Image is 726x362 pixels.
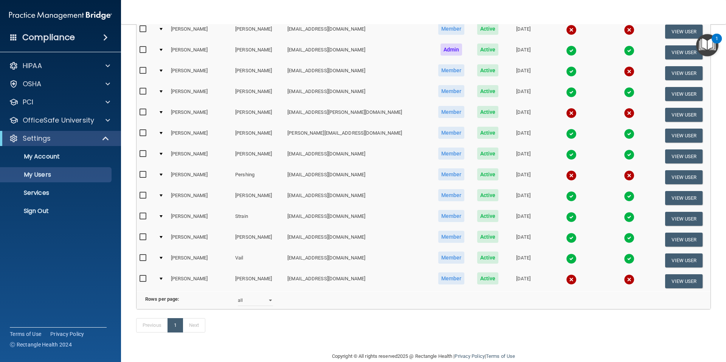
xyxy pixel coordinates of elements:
a: Terms of Use [10,330,41,338]
span: Active [477,148,499,160]
td: [EMAIL_ADDRESS][PERSON_NAME][DOMAIN_NAME] [284,104,431,125]
td: [DATE] [504,167,542,188]
button: View User [665,233,703,247]
td: [DATE] [504,84,542,104]
img: cross.ca9f0e7f.svg [566,170,577,181]
a: Privacy Policy [50,330,84,338]
img: cross.ca9f0e7f.svg [566,25,577,35]
td: [DATE] [504,63,542,84]
td: [PERSON_NAME] [168,104,232,125]
span: Member [438,23,465,35]
img: cross.ca9f0e7f.svg [566,108,577,118]
button: View User [665,25,703,39]
span: Active [477,189,499,201]
p: My Users [5,171,108,179]
a: 1 [168,318,183,332]
p: HIPAA [23,61,42,70]
a: OfficeSafe University [9,116,110,125]
td: [PERSON_NAME] [232,84,284,104]
td: [PERSON_NAME] [232,146,284,167]
td: [PERSON_NAME] [168,42,232,63]
img: cross.ca9f0e7f.svg [566,274,577,285]
img: tick.e7d51cea.svg [624,212,634,222]
span: Member [438,252,465,264]
button: View User [665,191,703,205]
span: Member [438,106,465,118]
td: [PERSON_NAME] [232,63,284,84]
td: [PERSON_NAME] [232,188,284,208]
td: Vail [232,250,284,271]
a: PCI [9,98,110,107]
td: Strain [232,208,284,229]
a: Settings [9,134,110,143]
button: View User [665,170,703,184]
img: tick.e7d51cea.svg [624,45,634,56]
a: Previous [136,318,168,332]
td: Pershing [232,167,284,188]
span: Active [477,23,499,35]
img: cross.ca9f0e7f.svg [624,170,634,181]
button: Open Resource Center, 1 new notification [696,34,718,56]
td: [PERSON_NAME] [168,208,232,229]
td: [DATE] [504,125,542,146]
img: tick.e7d51cea.svg [566,45,577,56]
button: View User [665,45,703,59]
p: OSHA [23,79,42,89]
span: Active [477,231,499,243]
td: [DATE] [504,250,542,271]
td: [DATE] [504,229,542,250]
img: tick.e7d51cea.svg [624,129,634,139]
button: View User [665,87,703,101]
span: Active [477,272,499,284]
button: View User [665,149,703,163]
span: Active [477,106,499,118]
span: Active [477,210,499,222]
td: [EMAIL_ADDRESS][DOMAIN_NAME] [284,167,431,188]
td: [DATE] [504,146,542,167]
span: Active [477,127,499,139]
span: Ⓒ Rectangle Health 2024 [10,341,72,348]
img: cross.ca9f0e7f.svg [624,274,634,285]
button: View User [665,212,703,226]
td: [PERSON_NAME] [232,125,284,146]
td: [PERSON_NAME] [168,271,232,291]
span: Member [438,272,465,284]
td: [DATE] [504,208,542,229]
img: tick.e7d51cea.svg [624,87,634,98]
img: tick.e7d51cea.svg [566,66,577,77]
span: Active [477,64,499,76]
img: tick.e7d51cea.svg [624,233,634,243]
a: OSHA [9,79,110,89]
h4: Compliance [22,32,75,43]
img: tick.e7d51cea.svg [566,149,577,160]
button: View User [665,66,703,80]
button: View User [665,253,703,267]
td: [DATE] [504,42,542,63]
span: Member [438,148,465,160]
td: [EMAIL_ADDRESS][DOMAIN_NAME] [284,271,431,291]
img: PMB logo [9,8,112,23]
p: Settings [23,134,51,143]
td: [EMAIL_ADDRESS][DOMAIN_NAME] [284,146,431,167]
img: tick.e7d51cea.svg [624,149,634,160]
td: [DATE] [504,188,542,208]
span: Member [438,210,465,222]
span: Admin [441,44,462,56]
p: Sign Out [5,207,108,215]
span: Member [438,168,465,180]
td: [PERSON_NAME] [232,229,284,250]
img: tick.e7d51cea.svg [624,253,634,264]
td: [DATE] [504,104,542,125]
span: Active [477,44,499,56]
img: cross.ca9f0e7f.svg [624,25,634,35]
span: Active [477,85,499,97]
td: [PERSON_NAME] [168,63,232,84]
span: Member [438,127,465,139]
td: [PERSON_NAME] [168,188,232,208]
td: [PERSON_NAME][EMAIL_ADDRESS][DOMAIN_NAME] [284,125,431,146]
td: [PERSON_NAME] [232,104,284,125]
td: [PERSON_NAME] [168,84,232,104]
button: View User [665,108,703,122]
td: [PERSON_NAME] [232,21,284,42]
a: HIPAA [9,61,110,70]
